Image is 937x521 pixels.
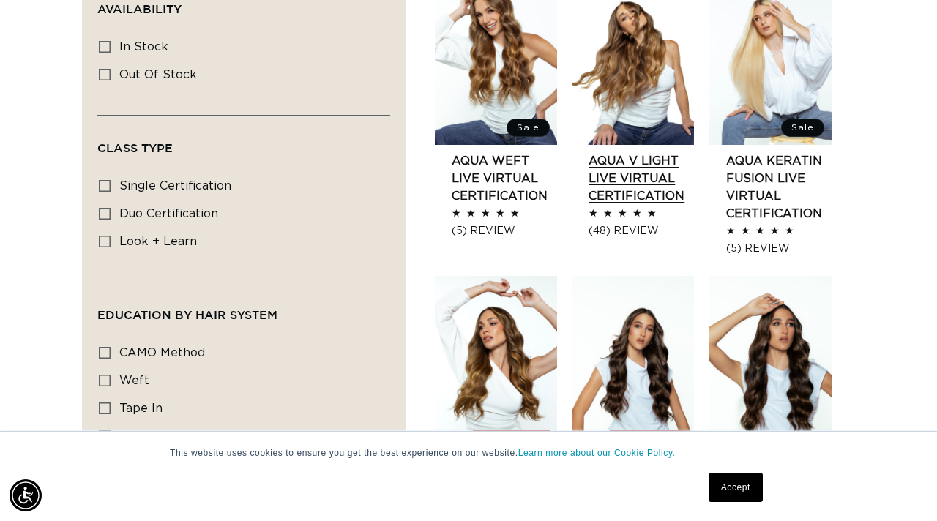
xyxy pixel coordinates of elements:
a: AQUA Keratin Fusion LIVE VIRTUAL Certification [726,152,832,222]
div: Accessibility Menu [10,479,42,511]
span: look + learn [119,236,197,247]
span: In stock [119,41,168,53]
iframe: Chat Widget [864,451,937,521]
span: Tape In [119,402,163,414]
span: Class Type [97,141,173,154]
span: single certification [119,180,231,192]
a: AQUA Weft LIVE VIRTUAL Certification [452,152,557,205]
span: Availability [97,2,182,15]
span: duo certification [119,208,218,220]
a: AQUA V Light LIVE VIRTUAL Certification [589,152,694,205]
a: Accept [709,473,763,502]
span: Out of stock [119,69,197,80]
summary: Class Type (0 selected) [97,116,390,168]
summary: Education By Hair system (0 selected) [97,282,390,335]
p: This website uses cookies to ensure you get the best experience on our website. [170,446,767,460]
span: Weft [119,375,149,386]
a: Learn more about our Cookie Policy. [518,448,676,458]
span: Education By Hair system [97,308,277,321]
span: CAMO Method [119,347,205,359]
